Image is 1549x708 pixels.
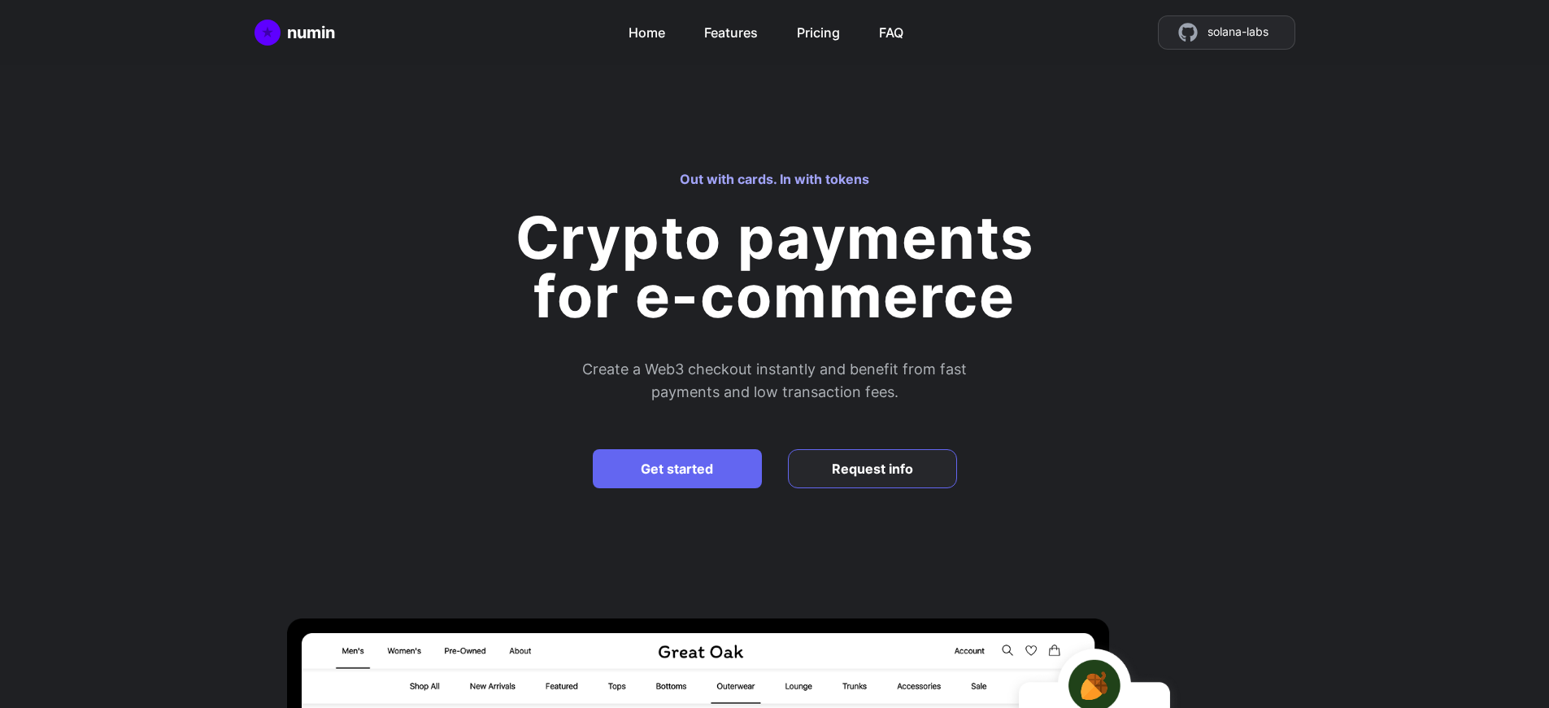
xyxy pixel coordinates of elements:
a: source code [1158,15,1295,50]
div: numin [287,21,335,44]
h1: Crypto payments for e-commerce [516,202,1034,331]
h3: Out with cards. In with tokens [680,169,869,189]
a: Home [629,16,665,42]
span: solana-labs [1207,23,1268,42]
a: Pricing [797,16,840,42]
a: Get started [593,449,762,488]
h2: Create a Web3 checkout instantly and benefit from fast payments and low transaction fees. [409,358,1141,404]
a: Features [704,16,758,42]
a: FAQ [879,16,903,42]
a: Home [255,20,335,46]
a: Request info [788,449,957,488]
